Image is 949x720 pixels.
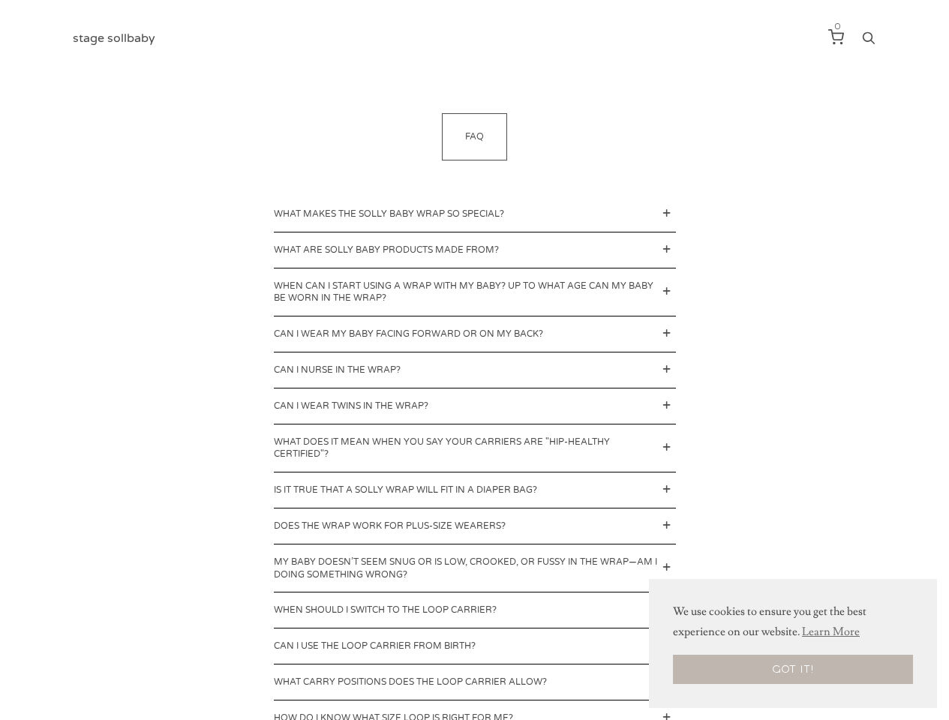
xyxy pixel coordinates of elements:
h2: MY BABY DOESN’T SEEM SNUG OR IS LOW, CROOKED, OR FUSSY IN THE WRAP—AM I DOING SOMETHING WRONG? [274,544,676,592]
a: stage sollbaby [73,24,155,53]
h2: FAQ [442,113,507,160]
span: 0 [835,22,840,30]
h2: CAN I WEAR MY BABY FACING FORWARD OR ON MY BACK? [274,316,676,352]
a: Search [861,35,876,48]
div: cookieconsent [649,579,937,708]
a: View Cart [821,22,849,52]
h2: WHEN CAN I START USING A WRAP WITH MY BABY? UP TO WHAT AGE CAN MY BABY BE WORN IN THE WRAP? [274,268,676,316]
a: dismiss cookie message [673,655,913,684]
h2: WHAT DOES IT MEAN WHEN YOU SAY YOUR CARRIERS ARE "HIP-HEALTHY CERTIFIED"? [274,424,676,472]
h2: CAN I WEAR TWINS IN THE WRAP? [274,388,676,424]
h2: WHAT CARRY POSITIONS DOES THE LOOP CARRIER ALLOW? [274,664,676,700]
h2: CAN I NURSE IN THE WRAP? [274,352,676,388]
a: learn more about cookies [800,621,862,643]
h2: CAN I USE THE LOOP CARRIER FROM BIRTH? [274,628,676,664]
span: We use cookies to ensure you get the best experience on our website. [673,603,913,643]
h2: WHEN SHOULD I SWITCH TO THE LOOP CARRIER? [274,592,676,628]
h2: IS IT TRUE THAT A SOLLY WRAP WILL FIT IN A DIAPER BAG? [274,472,676,508]
h2: WHAT MAKES THE SOLLY BABY WRAP SO SPECIAL? [274,196,676,232]
h2: DOES THE WRAP WORK FOR PLUS-SIZE WEARERS? [274,508,676,544]
h2: WHAT ARE SOLLY BABY PRODUCTS MADE FROM? [274,232,676,268]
